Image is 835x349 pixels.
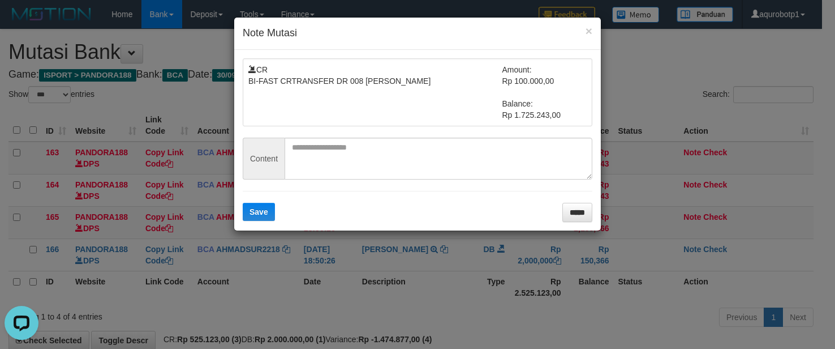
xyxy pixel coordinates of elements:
[586,25,592,37] button: ×
[502,64,587,121] td: Amount: Rp 100.000,00 Balance: Rp 1.725.243,00
[243,203,275,221] button: Save
[5,5,38,39] button: Open LiveChat chat widget
[248,64,502,121] td: CR BI-FAST CRTRANSFER DR 008 [PERSON_NAME]
[243,138,285,180] span: Content
[243,26,592,41] h4: Note Mutasi
[249,207,268,216] span: Save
